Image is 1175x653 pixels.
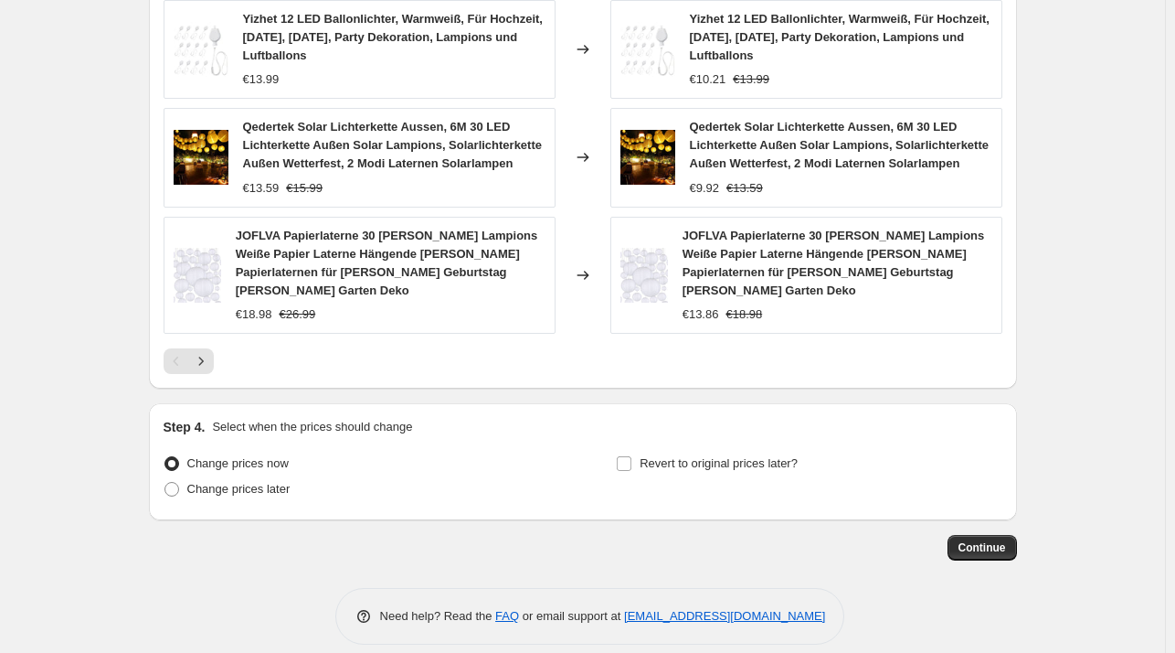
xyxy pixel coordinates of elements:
strike: €26.99 [279,305,315,324]
strike: €18.98 [725,305,762,324]
div: €9.92 [690,179,720,198]
strike: €13.99 [733,70,769,89]
a: FAQ [495,609,519,623]
div: €13.99 [243,70,280,89]
h2: Step 4. [164,418,206,436]
img: 615240kuxvL_80x.jpg [620,22,675,77]
img: 615240kuxvL_80x.jpg [174,22,228,77]
span: Revert to original prices later? [640,456,798,470]
img: 61Z0jm_oA1L_80x.jpg [620,248,668,303]
img: 61Z0jm_oA1L_80x.jpg [174,248,221,303]
span: or email support at [519,609,624,623]
span: Yizhet 12 LED Ballonlichter, Warmweiß, Für Hochzeit, [DATE], [DATE], Party Dekoration, Lampions u... [243,12,543,62]
button: Next [188,348,214,374]
span: Change prices later [187,482,291,496]
span: JOFLVA Papierlaterne 30 [PERSON_NAME] Lampions Weiße Papier Laterne Hängende [PERSON_NAME] Papier... [683,229,985,297]
span: JOFLVA Papierlaterne 30 [PERSON_NAME] Lampions Weiße Papier Laterne Hängende [PERSON_NAME] Papier... [236,229,538,297]
div: €13.59 [243,179,280,198]
div: €13.86 [683,305,719,324]
strike: €15.99 [286,179,323,198]
strike: €13.59 [726,179,763,198]
div: €10.21 [690,70,726,89]
img: 714U6uX4hlL_80x.jpg [174,130,228,185]
a: [EMAIL_ADDRESS][DOMAIN_NAME] [624,609,825,623]
img: 714U6uX4hlL_80x.jpg [620,130,675,185]
span: Continue [958,541,1006,555]
div: €18.98 [236,305,272,324]
nav: Pagination [164,348,214,374]
span: Qedertek Solar Lichterkette Aussen, 6M 30 LED Lichterkette Außen Solar Lampions, Solarlichterkett... [690,120,990,170]
span: Change prices now [187,456,289,470]
span: Qedertek Solar Lichterkette Aussen, 6M 30 LED Lichterkette Außen Solar Lampions, Solarlichterkett... [243,120,543,170]
span: Need help? Read the [380,609,496,623]
button: Continue [947,535,1017,561]
p: Select when the prices should change [212,418,412,436]
span: Yizhet 12 LED Ballonlichter, Warmweiß, Für Hochzeit, [DATE], [DATE], Party Dekoration, Lampions u... [690,12,990,62]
